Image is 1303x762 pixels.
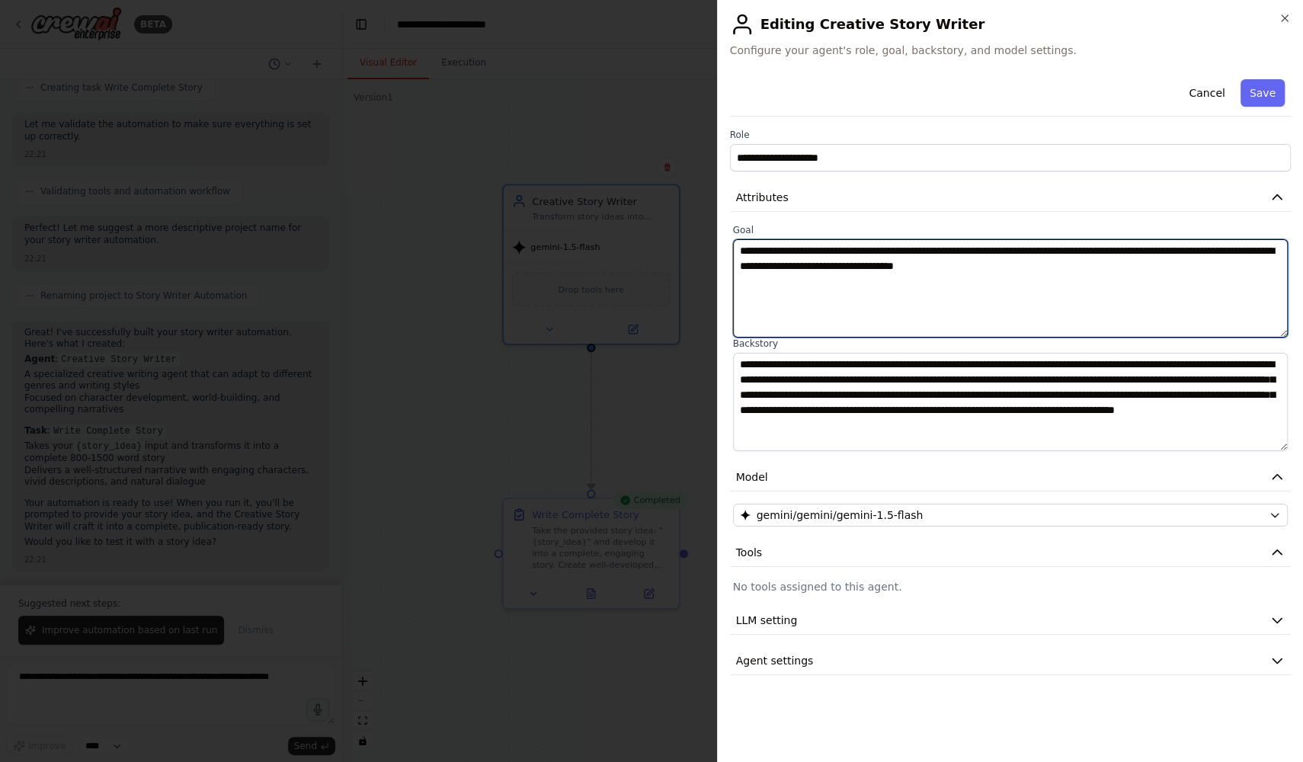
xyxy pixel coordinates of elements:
[733,338,1289,350] label: Backstory
[730,12,1292,37] h2: Editing Creative Story Writer
[730,463,1292,491] button: Model
[736,469,768,485] span: Model
[733,224,1289,236] label: Goal
[736,545,763,560] span: Tools
[733,504,1289,527] button: gemini/gemini/gemini-1.5-flash
[1180,79,1234,107] button: Cancel
[730,607,1292,635] button: LLM setting
[730,647,1292,675] button: Agent settings
[736,190,789,205] span: Attributes
[730,539,1292,567] button: Tools
[757,507,924,523] span: gemini/gemini/gemini-1.5-flash
[736,613,798,628] span: LLM setting
[1241,79,1285,107] button: Save
[730,184,1292,212] button: Attributes
[736,653,814,668] span: Agent settings
[733,579,1289,594] p: No tools assigned to this agent.
[730,129,1292,141] label: Role
[730,43,1292,58] span: Configure your agent's role, goal, backstory, and model settings.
